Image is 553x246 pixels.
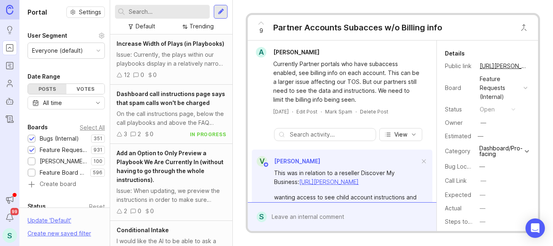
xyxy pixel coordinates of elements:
[394,130,407,139] span: View
[43,98,62,107] div: All time
[325,108,352,115] button: Mark Spam
[94,135,102,142] p: 351
[129,7,206,16] input: Search...
[274,169,419,186] div: This was in relation to a reseller Discover My Business:
[110,34,232,85] a: Increase Width of Plays (in Playbooks)Issue: Currently, the plays within our playbooks display in...
[355,108,357,115] div: ·
[79,8,101,16] span: Settings
[445,147,473,156] div: Category
[89,204,105,209] div: Reset
[124,130,127,139] div: 3
[28,7,47,17] h1: Portal
[445,83,473,92] div: Board
[2,210,17,225] button: Notifications
[479,162,485,171] div: —
[189,22,214,31] div: Trending
[481,118,486,127] div: —
[124,71,130,79] div: 12
[299,178,359,185] a: [URL][PERSON_NAME]
[32,46,83,55] div: Everyone (default)
[94,147,102,153] p: 931
[252,156,320,167] a: V[PERSON_NAME]
[273,109,289,115] time: [DATE]
[525,218,545,238] div: Open Intercom Messenger
[445,191,471,198] label: Expected
[117,50,226,68] div: Issue: Currently, the plays within our playbooks display in a relatively narrow column, which lim...
[480,105,495,114] div: open
[445,177,467,184] label: Call Link
[2,41,17,55] a: Portal
[40,168,86,177] div: Feature Board Sandbox [DATE]
[477,203,488,214] button: Actual
[28,201,46,211] div: Status
[360,108,388,115] div: Delete Post
[117,227,169,233] span: Conditional Intake
[40,134,79,143] div: Bugs (Internal)
[445,118,473,127] div: Owner
[274,193,419,229] div: wanting access to see child account instructions and calls; however are not the billing responsib...
[28,72,60,81] div: Date Range
[11,208,19,215] span: 99
[292,108,293,115] div: ·
[296,108,317,115] div: Edit Post
[445,105,473,114] div: Status
[379,128,422,141] button: View
[138,130,141,139] div: 2
[80,125,105,130] div: Select All
[28,181,105,188] a: Create board
[28,216,71,229] div: Update ' Default '
[110,144,232,221] a: Add an Option to Only Preview a Playbook We Are Currently In (without having to go through the wh...
[110,85,232,144] a: Dashboard call instructions page says that spam calls won't be chargedOn the call instructions pa...
[2,228,17,243] button: S
[117,186,226,204] div: Issue: When updating, we preview the instructions in order to make sure everything is working cor...
[2,23,17,37] a: Ideas
[274,158,320,165] span: [PERSON_NAME]
[117,90,225,106] span: Dashboard call instructions page says that spam calls won't be charged
[480,75,520,101] div: Feature Requests (Internal)
[140,71,144,79] div: 0
[28,84,66,94] div: Posts
[477,216,488,227] button: Steps to Reproduce
[2,76,17,91] a: Users
[257,156,267,167] div: V
[6,5,13,14] img: Canny Home
[28,122,48,132] div: Boards
[2,58,17,73] a: Roadmaps
[273,22,442,33] div: Partner Accounts Subacces w/o Billing info
[190,131,226,138] div: in progress
[477,190,488,200] button: Expected
[150,207,154,216] div: 0
[445,133,471,139] div: Estimated
[445,218,500,225] label: Steps to Reproduce
[445,163,480,170] label: Bug Location
[478,175,489,186] button: Call Link
[124,207,127,216] div: 2
[273,49,319,56] span: [PERSON_NAME]
[259,26,263,35] span: 9
[40,145,87,154] div: Feature Requests (Internal)
[445,62,473,71] div: Public link
[273,60,420,104] div: Currently Partner portals who have subaccess enabled, see billing info on each account. This can ...
[516,19,532,36] button: Close button
[117,150,223,183] span: Add an Option to Only Preview a Playbook We Are Currently In (without having to go through the wh...
[290,130,372,139] input: Search activity...
[263,162,269,168] img: member badge
[150,130,153,139] div: 0
[480,190,485,199] div: —
[136,22,155,31] div: Default
[477,61,530,71] a: [URL][PERSON_NAME]
[251,47,326,58] a: A[PERSON_NAME]
[117,40,224,47] span: Increase Width of Plays (in Playbooks)
[117,109,226,127] div: On the call instructions page, below the call playbooks and above the FAQ section, there is a lin...
[2,94,17,109] a: Autopilot
[66,6,105,18] button: Settings
[273,108,289,115] a: [DATE]
[445,205,462,212] label: Actual
[2,112,17,126] a: Changelog
[479,231,485,240] div: —
[94,158,102,165] p: 100
[91,100,104,106] svg: toggle icon
[480,217,485,226] div: —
